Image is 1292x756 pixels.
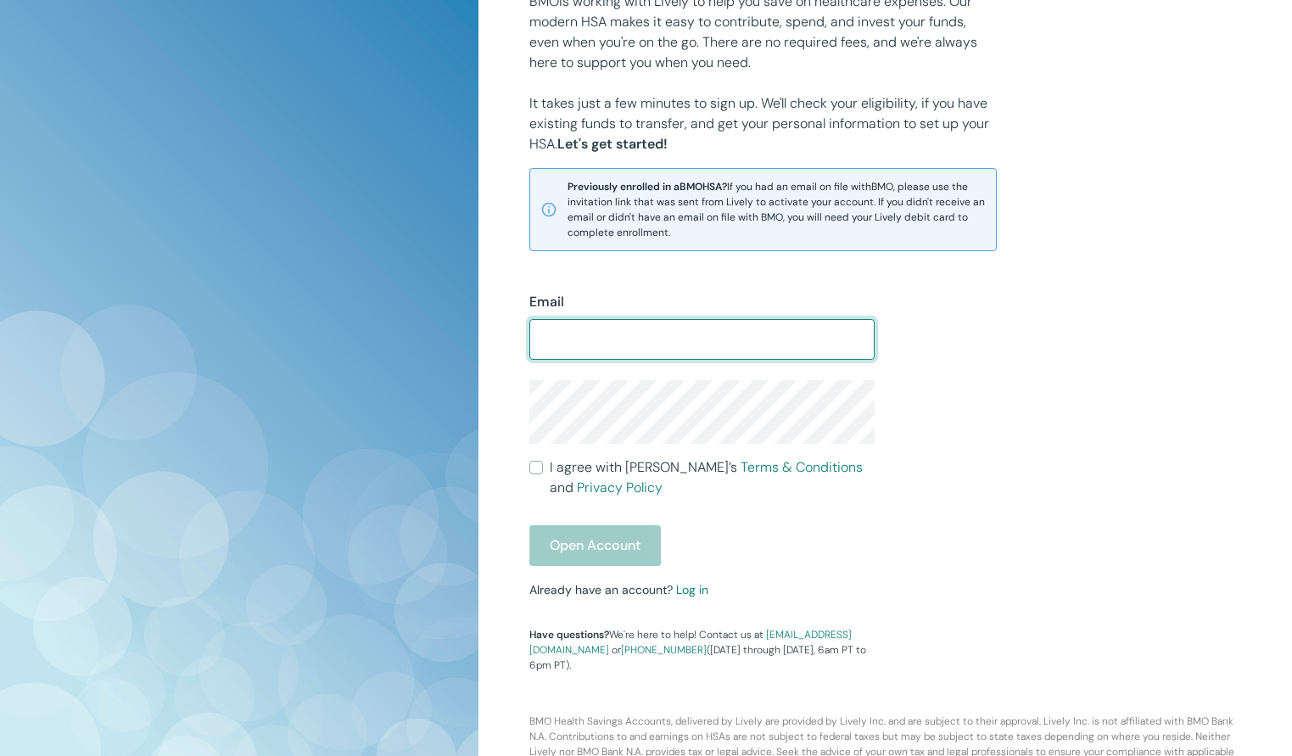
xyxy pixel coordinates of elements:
[529,292,564,312] label: Email
[529,627,875,673] p: We're here to help! Contact us at or ([DATE] through [DATE], 6am PT to 6pm PT).
[577,479,663,496] a: Privacy Policy
[557,135,668,153] strong: Let's get started!
[676,582,708,597] a: Log in
[568,180,727,193] strong: Previously enrolled in a BMO HSA?
[529,582,708,597] small: Already have an account?
[529,93,998,154] p: It takes just a few minutes to sign up. We'll check your eligibility, if you have existing funds ...
[741,458,863,476] a: Terms & Conditions
[621,643,707,657] a: [PHONE_NUMBER]
[529,628,609,641] strong: Have questions?
[568,179,987,240] span: If you had an email on file with BMO , please use the invitation link that was sent from Lively t...
[550,457,875,498] span: I agree with [PERSON_NAME]’s and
